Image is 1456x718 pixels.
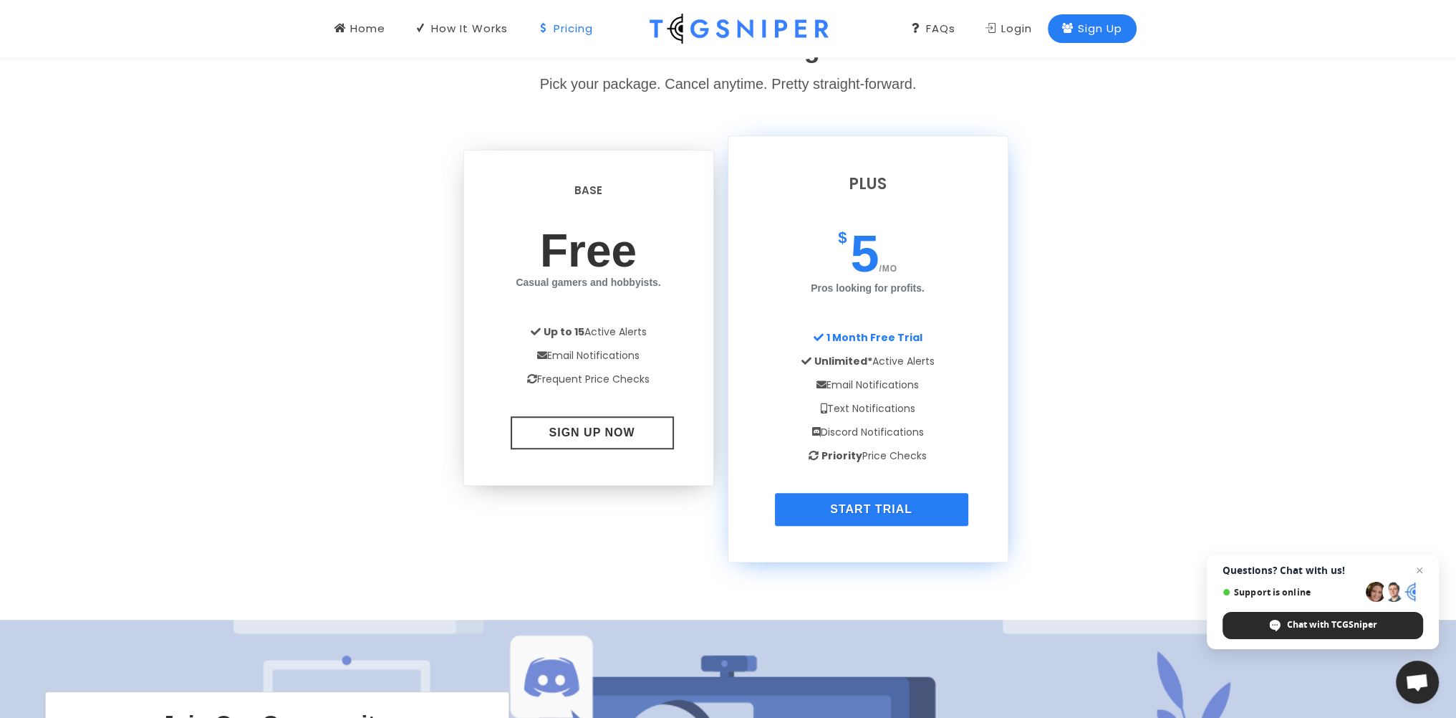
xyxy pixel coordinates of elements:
[538,21,593,37] div: Pricing
[486,274,692,292] p: Casual gamers and hobbyists.
[486,210,692,310] div: Free
[334,21,385,37] div: Home
[511,416,674,449] a: Sign Up Now
[544,325,584,339] strong: Up to 15
[750,397,986,421] li: Text Notifications
[1396,661,1439,704] div: Open chat
[750,279,986,297] p: Pros looking for profits.
[1411,562,1428,579] span: Close chat
[750,373,986,397] li: Email Notifications
[1223,612,1423,639] div: Chat with TCGSniper
[415,21,508,37] div: How It Works
[985,21,1032,37] div: Login
[910,21,955,37] div: FAQs
[486,183,692,199] h3: Base
[1062,21,1122,37] div: Sign Up
[1287,618,1377,631] span: Chat with TCGSniper
[750,210,986,315] div: 5
[486,344,692,368] li: Email Notifications
[814,354,872,368] strong: Unlimited*
[750,444,986,468] li: Price Checks
[486,368,692,391] li: Frequent Price Checks
[1223,587,1361,598] span: Support is online
[486,320,692,344] li: Active Alerts
[1048,14,1137,43] a: Sign Up
[1223,565,1423,576] span: Questions? Chat with us!
[750,172,986,196] h3: Plus
[838,230,847,246] span: $
[320,71,1137,97] p: Pick your package. Cancel anytime. Pretty straight-forward.
[750,421,986,444] li: Discord Notifications
[879,264,897,274] span: /mo
[821,449,862,463] strong: Priority
[775,493,968,526] a: Start Trial
[826,330,922,345] strong: 1 Month Free Trial
[750,350,986,373] li: Active Alerts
